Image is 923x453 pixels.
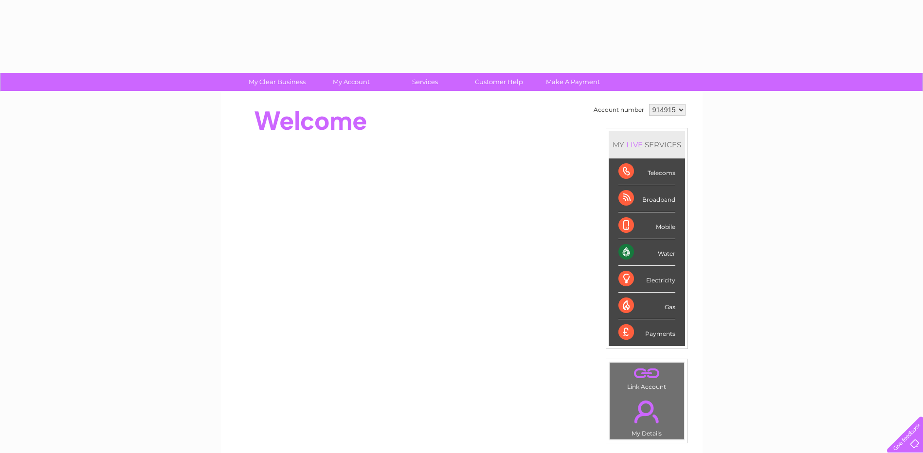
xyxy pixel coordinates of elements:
[618,212,675,239] div: Mobile
[533,73,613,91] a: Make A Payment
[609,392,685,440] td: My Details
[459,73,539,91] a: Customer Help
[385,73,465,91] a: Services
[237,73,317,91] a: My Clear Business
[618,158,675,185] div: Telecoms
[624,140,645,149] div: LIVE
[609,362,685,393] td: Link Account
[618,266,675,293] div: Electricity
[612,395,682,429] a: .
[609,131,685,158] div: MY SERVICES
[618,293,675,319] div: Gas
[618,185,675,212] div: Broadband
[311,73,391,91] a: My Account
[612,365,682,382] a: .
[618,319,675,346] div: Payments
[618,239,675,266] div: Water
[591,102,647,118] td: Account number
